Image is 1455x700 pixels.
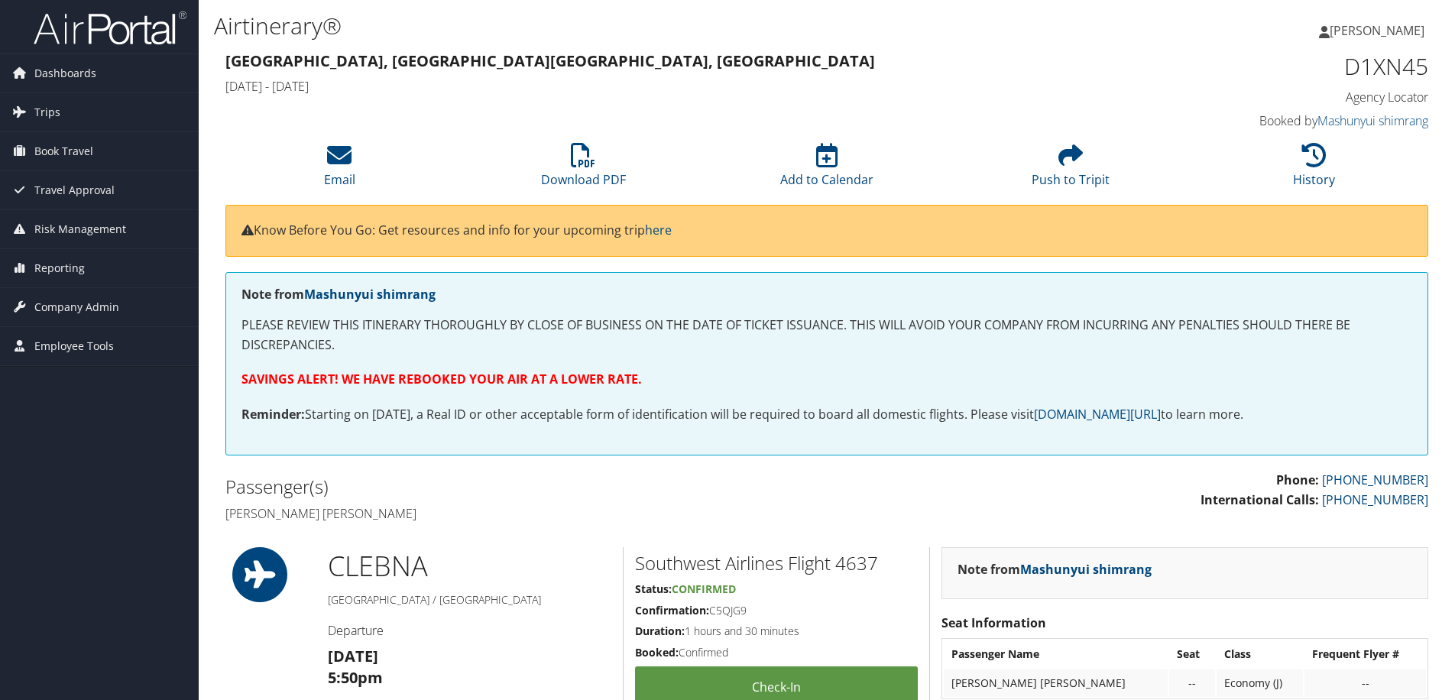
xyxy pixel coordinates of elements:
th: Class [1217,640,1304,668]
h2: Southwest Airlines Flight 4637 [635,550,918,576]
p: Know Before You Go: Get resources and info for your upcoming trip [241,221,1412,241]
div: -- [1177,676,1207,690]
h4: [PERSON_NAME] [PERSON_NAME] [225,505,815,522]
span: [PERSON_NAME] [1330,22,1424,39]
strong: Confirmation: [635,603,709,617]
a: Mashunyui shimrang [1020,561,1152,578]
h4: Agency Locator [1145,89,1428,105]
h4: Departure [328,622,611,639]
span: Travel Approval [34,171,115,209]
h5: C5QJG9 [635,603,918,618]
strong: SAVINGS ALERT! WE HAVE REBOOKED YOUR AIR AT A LOWER RATE. [241,371,642,387]
strong: Reminder: [241,406,305,423]
span: Reporting [34,249,85,287]
strong: [DATE] [328,646,378,666]
strong: 5:50pm [328,667,383,688]
h5: [GEOGRAPHIC_DATA] / [GEOGRAPHIC_DATA] [328,592,611,608]
h5: 1 hours and 30 minutes [635,624,918,639]
strong: [GEOGRAPHIC_DATA], [GEOGRAPHIC_DATA] [GEOGRAPHIC_DATA], [GEOGRAPHIC_DATA] [225,50,875,71]
h1: Airtinerary® [214,10,1031,42]
span: Book Travel [34,132,93,170]
strong: Note from [241,286,436,303]
span: Confirmed [672,582,736,596]
a: here [645,222,672,238]
span: Dashboards [34,54,96,92]
a: [DOMAIN_NAME][URL] [1034,406,1161,423]
th: Frequent Flyer # [1304,640,1426,668]
span: Company Admin [34,288,119,326]
span: Risk Management [34,210,126,248]
h5: Confirmed [635,645,918,660]
strong: Booked: [635,645,679,659]
td: Economy (J) [1217,669,1304,697]
h4: [DATE] - [DATE] [225,78,1122,95]
th: Passenger Name [944,640,1168,668]
strong: Seat Information [941,614,1046,631]
div: -- [1312,676,1418,690]
img: airportal-logo.png [34,10,186,46]
strong: Status: [635,582,672,596]
strong: Duration: [635,624,685,638]
span: Employee Tools [34,327,114,365]
td: [PERSON_NAME] [PERSON_NAME] [944,669,1168,697]
h1: CLE BNA [328,547,611,585]
a: [PERSON_NAME] [1319,8,1440,53]
p: PLEASE REVIEW THIS ITINERARY THOROUGHLY BY CLOSE OF BUSINESS ON THE DATE OF TICKET ISSUANCE. THIS... [241,316,1412,355]
h1: D1XN45 [1145,50,1428,83]
th: Seat [1169,640,1214,668]
a: [PHONE_NUMBER] [1322,491,1428,508]
a: History [1293,151,1335,188]
strong: Note from [958,561,1152,578]
a: [PHONE_NUMBER] [1322,472,1428,488]
strong: Phone: [1276,472,1319,488]
a: Download PDF [541,151,626,188]
h2: Passenger(s) [225,474,815,500]
a: Push to Tripit [1032,151,1110,188]
a: Mashunyui shimrang [304,286,436,303]
a: Add to Calendar [780,151,873,188]
h4: Booked by [1145,112,1428,129]
span: Trips [34,93,60,131]
strong: International Calls: [1201,491,1319,508]
a: Email [324,151,355,188]
p: Starting on [DATE], a Real ID or other acceptable form of identification will be required to boar... [241,405,1412,425]
a: Mashunyui shimrang [1317,112,1428,129]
